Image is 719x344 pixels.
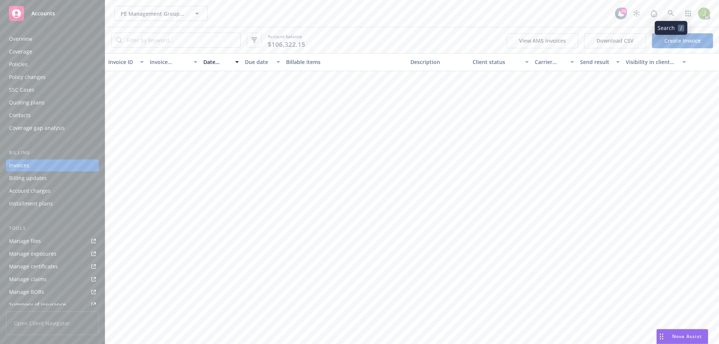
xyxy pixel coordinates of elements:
[6,159,99,171] a: Invoices
[6,3,99,24] a: Accounts
[470,53,532,71] button: Client status
[147,53,201,71] button: Invoice amount
[507,33,578,48] button: View AMS invoices
[620,7,627,14] div: 20
[6,286,99,298] a: Manage BORs
[105,53,147,71] button: Invoice ID
[407,53,470,71] button: Description
[473,58,521,66] div: Client status
[6,109,99,121] a: Contacts
[6,235,99,247] a: Manage files
[698,7,710,19] img: photo
[268,33,305,47] span: Account balance
[584,33,646,48] button: Download CSV
[9,172,47,184] div: Billing updates
[6,198,99,210] a: Installment plans
[9,159,29,171] div: Invoices
[664,6,679,21] a: Search
[9,33,32,45] div: Overview
[656,329,708,344] button: Nova Assist
[6,71,99,83] a: Policy changes
[31,10,55,16] span: Accounts
[6,84,99,96] a: SSC Cases
[9,71,46,83] div: Policy changes
[580,58,612,66] div: Send result
[9,198,53,210] div: Installment plans
[9,58,28,70] div: Policies
[626,58,678,66] div: Visibility in client dash
[6,33,99,45] a: Overview
[200,53,242,71] button: Date issued
[532,53,577,71] button: Carrier status
[9,286,44,298] div: Manage BORs
[6,185,99,197] a: Account charges
[122,33,240,47] input: Filter by keyword...
[108,58,136,66] div: Invoice ID
[9,84,34,96] div: SSC Cases
[6,172,99,184] a: Billing updates
[268,40,305,49] span: $106,322.15
[6,149,99,156] div: Billing
[577,53,623,71] button: Send result
[681,6,696,21] a: Switch app
[6,46,99,58] a: Coverage
[6,97,99,109] a: Quoting plans
[646,6,661,21] a: Report a Bug
[672,333,702,340] span: Nova Assist
[6,248,99,260] a: Manage exposures
[6,311,99,335] span: Open Client Navigator
[6,122,99,134] a: Coverage gap analysis
[6,273,99,285] a: Manage claims
[652,33,713,48] a: Create Invoice
[9,261,58,273] div: Manage certificates
[9,273,47,285] div: Manage claims
[114,6,208,21] button: PE Management Group, Inc.
[6,58,99,70] a: Policies
[150,58,189,66] div: Invoice amount
[9,109,31,121] div: Contacts
[9,248,57,260] div: Manage exposures
[283,53,407,71] button: Billable items
[203,58,231,66] div: Date issued
[535,58,566,66] div: Carrier status
[9,299,66,311] div: Summary of insurance
[6,299,99,311] a: Summary of insurance
[286,58,404,66] div: Billable items
[121,10,185,18] span: PE Management Group, Inc.
[242,53,283,71] button: Due date
[9,122,65,134] div: Coverage gap analysis
[9,235,41,247] div: Manage files
[6,225,99,232] div: Tools
[116,37,122,43] svg: Search
[410,58,467,66] div: Description
[657,329,666,344] div: Drag to move
[6,261,99,273] a: Manage certificates
[623,53,689,71] button: Visibility in client dash
[629,6,644,21] a: Stop snowing
[9,97,45,109] div: Quoting plans
[245,58,272,66] div: Due date
[9,46,32,58] div: Coverage
[9,185,51,197] div: Account charges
